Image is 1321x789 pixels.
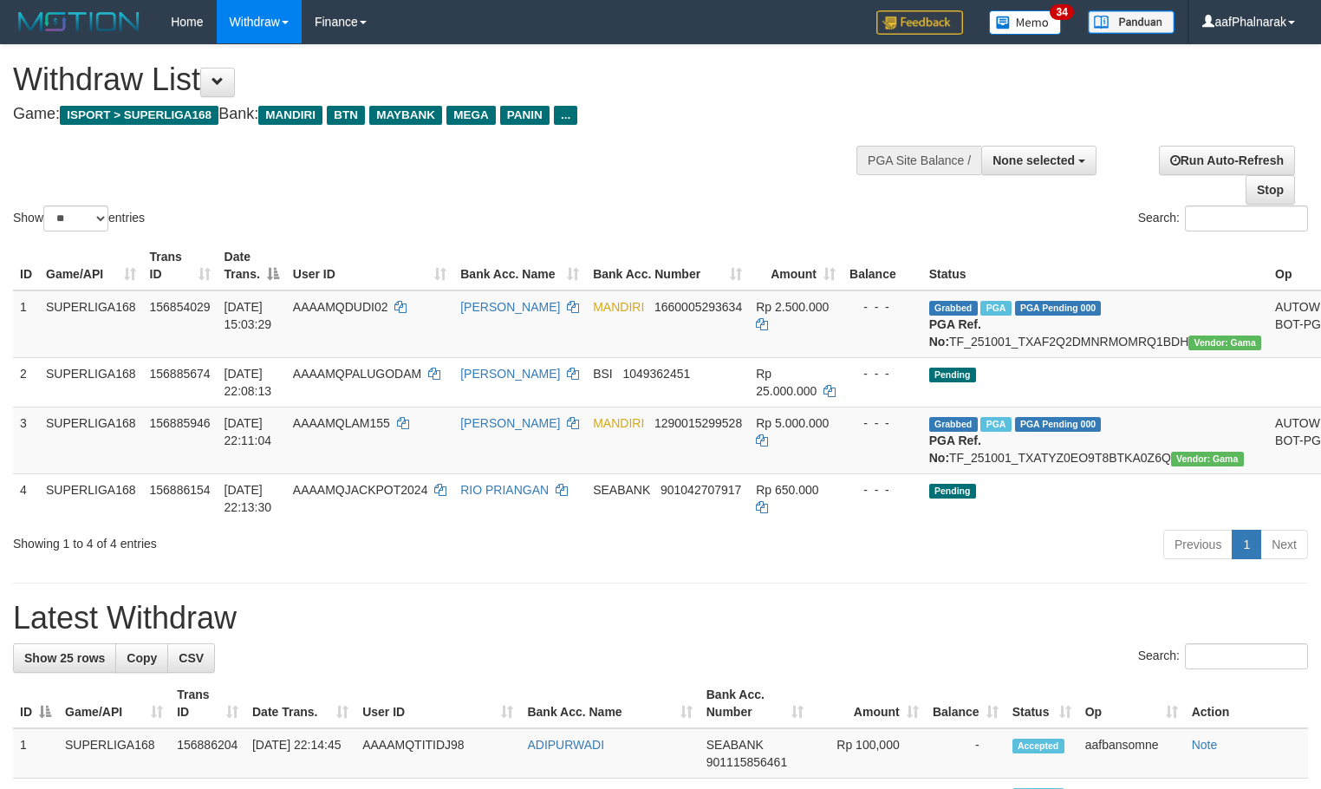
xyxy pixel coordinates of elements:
span: Pending [929,484,976,499]
th: Game/API: activate to sort column ascending [58,679,170,728]
div: - - - [849,481,915,499]
span: [DATE] 22:13:30 [225,483,272,514]
span: ... [554,106,577,125]
th: Status: activate to sort column ascending [1005,679,1078,728]
h1: Withdraw List [13,62,863,97]
span: Copy 901115856461 to clipboard [706,755,787,769]
a: Note [1192,738,1218,752]
span: PGA Pending [1015,417,1102,432]
td: TF_251001_TXATYZ0EO9T8BTKA0Z6Q [922,407,1268,473]
td: 4 [13,473,39,523]
td: 1 [13,290,39,358]
span: ISPORT > SUPERLIGA168 [60,106,218,125]
td: [DATE] 22:14:45 [245,728,355,779]
th: Amount: activate to sort column ascending [810,679,926,728]
td: SUPERLIGA168 [39,290,143,358]
label: Search: [1138,643,1308,669]
span: Rp 25.000.000 [756,367,817,398]
span: Rp 650.000 [756,483,818,497]
span: Grabbed [929,301,978,316]
span: 156885674 [150,367,211,381]
td: 2 [13,357,39,407]
b: PGA Ref. No: [929,317,981,349]
th: Trans ID: activate to sort column ascending [170,679,245,728]
th: Bank Acc. Number: activate to sort column ascending [586,241,749,290]
span: SEABANK [706,738,764,752]
span: Copy 1660005293634 to clipboard [654,300,742,314]
th: Amount: activate to sort column ascending [749,241,843,290]
span: AAAAMQDUDI02 [293,300,388,314]
td: 1 [13,728,58,779]
input: Search: [1185,643,1308,669]
th: ID [13,241,39,290]
h4: Game: Bank: [13,106,863,123]
th: Bank Acc. Number: activate to sort column ascending [700,679,810,728]
span: MANDIRI [593,416,644,430]
a: Copy [115,643,168,673]
span: 34 [1050,4,1073,20]
span: None selected [992,153,1075,167]
span: Copy 901042707917 to clipboard [660,483,741,497]
td: SUPERLIGA168 [39,357,143,407]
select: Showentries [43,205,108,231]
th: Trans ID: activate to sort column ascending [143,241,218,290]
span: Marked by aafsoycanthlai [980,301,1011,316]
a: [PERSON_NAME] [460,300,560,314]
th: User ID: activate to sort column ascending [355,679,520,728]
img: Feedback.jpg [876,10,963,35]
a: 1 [1232,530,1261,559]
h1: Latest Withdraw [13,601,1308,636]
a: RIO PRIANGAN [460,483,549,497]
span: AAAAMQLAM155 [293,416,390,430]
a: Run Auto-Refresh [1159,146,1295,175]
span: Vendor URL: https://trx31.1velocity.biz [1188,336,1261,350]
td: AAAAMQTITIDJ98 [355,728,520,779]
span: Grabbed [929,417,978,432]
span: MEGA [446,106,496,125]
a: ADIPURWADI [527,738,604,752]
span: [DATE] 22:11:04 [225,416,272,447]
th: Action [1185,679,1308,728]
div: - - - [849,298,915,316]
td: 3 [13,407,39,473]
label: Search: [1138,205,1308,231]
span: [DATE] 15:03:29 [225,300,272,331]
a: Show 25 rows [13,643,116,673]
input: Search: [1185,205,1308,231]
span: PGA Pending [1015,301,1102,316]
td: SUPERLIGA168 [39,473,143,523]
td: TF_251001_TXAF2Q2DMNRMOMRQ1BDH [922,290,1268,358]
img: MOTION_logo.png [13,9,145,35]
th: Bank Acc. Name: activate to sort column ascending [453,241,586,290]
th: ID: activate to sort column descending [13,679,58,728]
span: MAYBANK [369,106,442,125]
div: - - - [849,414,915,432]
span: Rp 5.000.000 [756,416,829,430]
span: Copy 1049362451 to clipboard [622,367,690,381]
td: aafbansomne [1078,728,1185,779]
th: User ID: activate to sort column ascending [286,241,453,290]
th: Balance: activate to sort column ascending [926,679,1005,728]
td: 156886204 [170,728,245,779]
a: CSV [167,643,215,673]
a: Stop [1246,175,1295,205]
span: 156854029 [150,300,211,314]
span: BSI [593,367,613,381]
span: CSV [179,651,204,665]
span: PANIN [500,106,550,125]
th: Game/API: activate to sort column ascending [39,241,143,290]
b: PGA Ref. No: [929,434,981,465]
span: AAAAMQPALUGODAM [293,367,421,381]
label: Show entries [13,205,145,231]
span: Show 25 rows [24,651,105,665]
button: None selected [981,146,1096,175]
span: BTN [327,106,365,125]
td: Rp 100,000 [810,728,926,779]
span: 156885946 [150,416,211,430]
th: Op: activate to sort column ascending [1078,679,1185,728]
td: - [926,728,1005,779]
th: Status [922,241,1268,290]
td: SUPERLIGA168 [39,407,143,473]
td: SUPERLIGA168 [58,728,170,779]
img: Button%20Memo.svg [989,10,1062,35]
